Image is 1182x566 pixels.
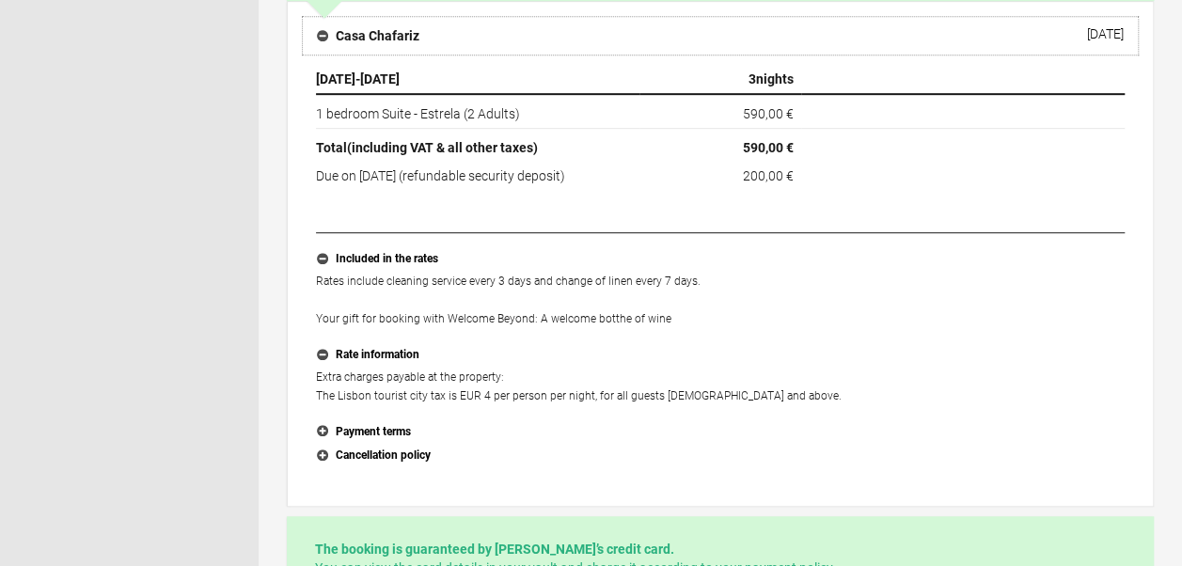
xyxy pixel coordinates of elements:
[317,26,419,45] h4: Casa Chafariz
[316,247,1125,272] button: Included in the rates
[1087,26,1124,41] div: [DATE]
[639,65,801,94] th: nights
[302,16,1139,55] button: Casa Chafariz [DATE]
[316,343,1125,368] button: Rate information
[743,106,794,121] flynt-currency: 590,00 €
[316,65,639,94] th: -
[316,420,1125,445] button: Payment terms
[316,129,639,163] th: Total
[360,71,400,86] span: [DATE]
[315,542,674,557] strong: The booking is guaranteed by [PERSON_NAME]’s credit card.
[749,71,756,86] span: 3
[316,368,1125,405] p: Extra charges payable at the property: The Lisbon tourist city tax is EUR 4 per person per night,...
[316,272,1125,328] p: Rates include cleaning service every 3 days and change of linen every 7 days. Your gift for booki...
[316,71,355,86] span: [DATE]
[316,162,639,185] td: Due on [DATE] (refundable security deposit)
[347,140,538,155] span: (including VAT & all other taxes)
[316,94,639,129] td: 1 bedroom Suite - Estrela (2 Adults)
[743,168,794,183] flynt-currency: 200,00 €
[316,444,1125,468] button: Cancellation policy
[743,140,794,155] flynt-currency: 590,00 €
